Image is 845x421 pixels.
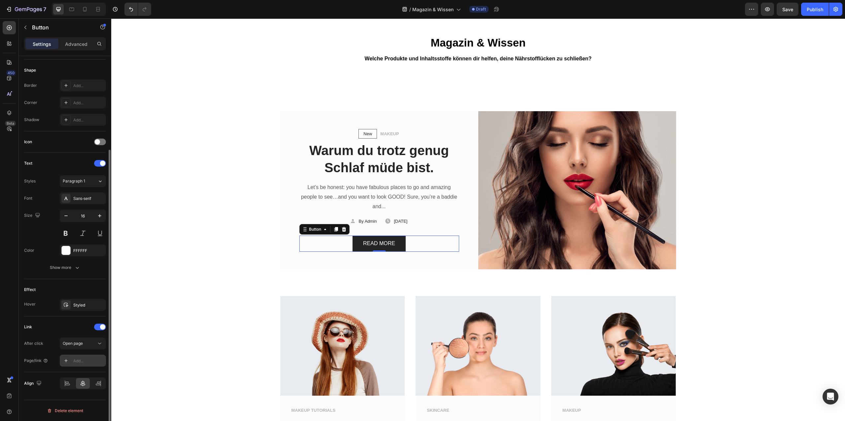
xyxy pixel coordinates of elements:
button: READ MORE [241,217,294,233]
div: Add... [73,100,104,106]
div: Styles [24,178,36,184]
img: Alt Image [440,277,565,377]
div: Hover [24,301,36,307]
img: Alt Image [367,93,565,251]
button: Save [777,3,798,16]
div: Publish [807,6,823,13]
div: Delete element [47,407,83,415]
div: Align [24,379,43,388]
p: SKINCARE [316,389,418,395]
h2: Warum du trotz genug Schlaf müde bist. [188,123,348,158]
button: 7 [3,3,49,16]
div: Border [24,82,37,88]
div: Link [24,324,32,330]
p: Button [32,23,88,31]
div: Add... [73,358,104,364]
div: Effect [24,287,36,293]
div: READ MORE [252,220,284,230]
div: Show more [50,264,81,271]
div: Sans-serif [73,196,104,202]
div: After click [24,340,43,346]
div: Styled [73,302,104,308]
p: Settings [33,41,51,48]
div: Corner [24,100,37,106]
p: Advanced [65,41,87,48]
span: Draft [476,6,486,12]
p: By Admin [248,200,266,206]
img: Alt Image [304,277,429,377]
div: Open Intercom Messenger [823,389,838,405]
p: [DATE] [283,200,296,206]
iframe: Design area [111,18,845,421]
div: Text [24,160,32,166]
button: Open page [60,338,106,349]
p: MAKEUP TUTORIALS [180,389,283,395]
span: Paragraph 1 [63,178,85,184]
div: Add... [73,83,104,89]
div: Shadow [24,117,39,123]
div: Shape [24,67,36,73]
div: Size [24,211,42,220]
span: Open page [63,341,83,346]
p: 7 [43,5,46,13]
span: / [409,6,411,13]
strong: Welche Produkte und Inhaltsstoffe können dir helfen, deine Nährstofflücken zu schließen? [253,37,481,43]
div: Rich Text Editor. Editing area: main [174,35,560,46]
div: 450 [6,70,16,76]
div: Font [24,195,32,201]
p: Let’s be honest: you have fabulous places to go and amazing people to see…and you want to look GO... [189,164,347,193]
button: Delete element [24,405,106,416]
div: Page/link [24,358,48,364]
div: Color [24,247,34,253]
div: Add... [73,117,104,123]
button: Paragraph 1 [60,175,106,187]
button: Show more [24,262,106,274]
span: Save [782,7,793,12]
button: Publish [801,3,829,16]
p: MAKEUP [269,112,287,119]
div: Icon [24,139,32,145]
span: Magazin & Wissen [412,6,454,13]
img: Alt Image [169,277,294,377]
div: Button [196,208,211,214]
div: Undo/Redo [124,3,151,16]
p: MAKEUP [451,389,554,395]
div: FFFFFF [73,248,104,254]
p: New [252,112,261,119]
div: Beta [5,121,16,126]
